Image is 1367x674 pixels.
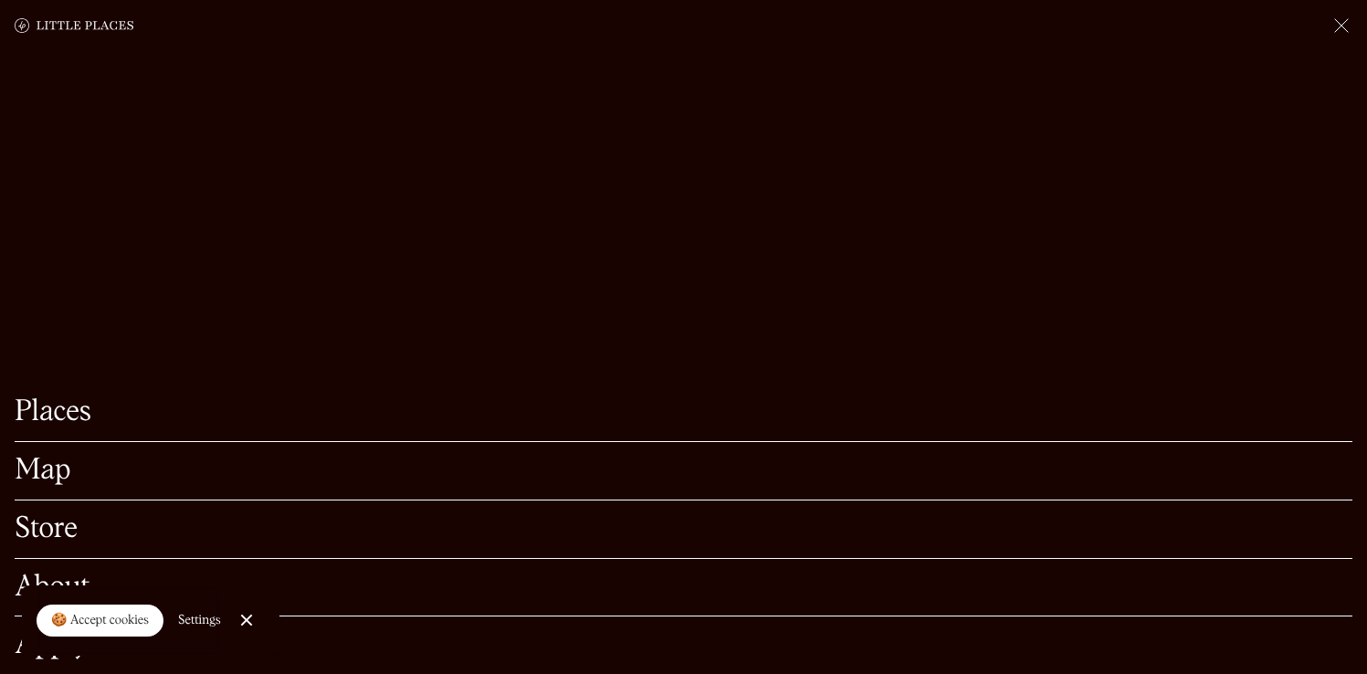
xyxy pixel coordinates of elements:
[246,620,247,621] div: Close Cookie Popup
[37,605,163,637] a: 🍪 Accept cookies
[15,574,1352,602] a: About
[51,612,149,630] div: 🍪 Accept cookies
[228,602,265,638] a: Close Cookie Popup
[178,614,221,627] div: Settings
[15,398,1352,427] a: Places
[15,515,1352,543] a: Store
[15,457,1352,485] a: Map
[15,631,1352,659] a: Apply
[178,600,221,641] a: Settings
